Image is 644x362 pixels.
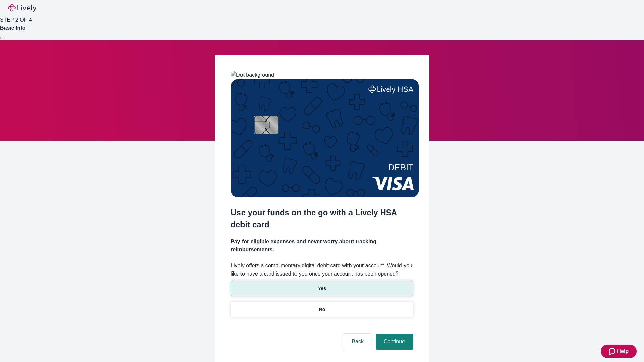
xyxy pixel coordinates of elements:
[617,347,629,355] span: Help
[231,281,413,296] button: Yes
[318,285,326,292] p: Yes
[609,347,617,355] svg: Zendesk support icon
[376,334,413,350] button: Continue
[601,345,637,358] button: Zendesk support iconHelp
[231,262,413,278] label: Lively offers a complimentary digital debit card with your account. Would you like to have a card...
[231,302,413,317] button: No
[319,306,325,313] p: No
[231,238,413,254] h4: Pay for eligible expenses and never worry about tracking reimbursements.
[231,79,419,197] img: Debit card
[8,4,36,12] img: Lively
[343,334,372,350] button: Back
[231,206,413,231] h2: Use your funds on the go with a Lively HSA debit card
[231,71,274,79] img: Dot background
